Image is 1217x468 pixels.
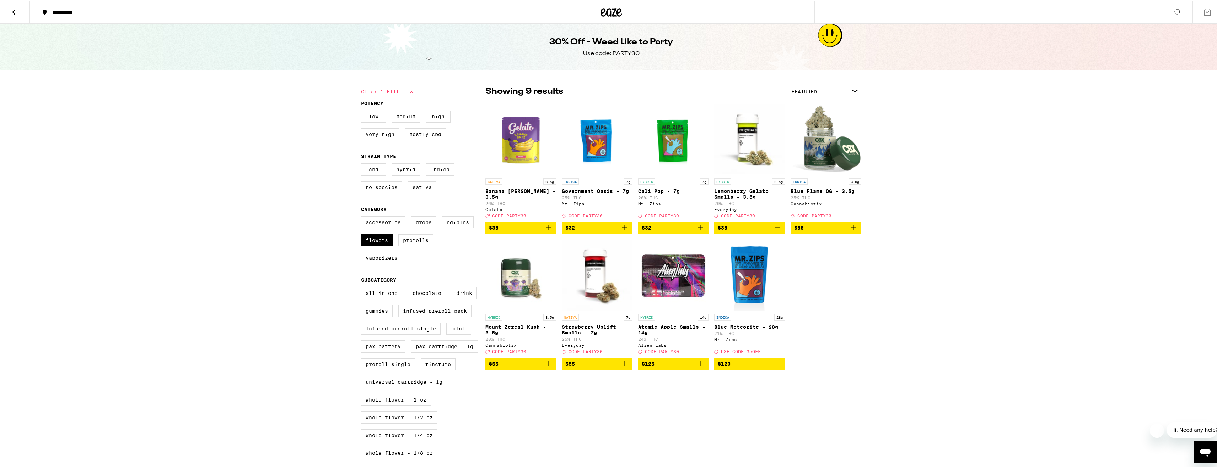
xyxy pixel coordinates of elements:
span: CODE PARTY30 [721,213,755,217]
div: Cannabiotix [791,200,861,205]
label: Indica [426,162,454,174]
p: Cali Pop - 7g [638,187,709,193]
label: Whole Flower - 1/2 oz [361,410,437,423]
a: Open page for Lemonberry Gelato Smalls - 3.5g from Everyday [714,103,785,221]
label: Universal Cartridge - 1g [361,375,447,387]
button: Clear 1 filter [361,82,416,99]
p: 28g [774,313,785,319]
iframe: Button to launch messaging window [1194,440,1217,462]
span: $55 [565,360,575,366]
div: Alien Labs [638,342,709,346]
span: $55 [794,224,804,230]
p: 28% THC [485,336,556,340]
p: 29% THC [714,200,785,205]
div: Everyday [714,206,785,211]
img: Everyday - Lemonberry Gelato Smalls - 3.5g [714,103,785,174]
legend: Potency [361,99,383,105]
button: Add to bag [485,221,556,233]
span: $55 [489,360,499,366]
p: 25% THC [562,194,632,199]
label: Low [361,109,386,122]
div: Use code: PARTY30 [583,49,640,57]
p: 25% THC [562,336,632,340]
label: Gummies [361,304,393,316]
p: 3.5g [543,313,556,319]
p: INDICA [791,177,808,184]
p: HYBRID [638,177,655,184]
p: 3.5g [849,177,861,184]
span: CODE PARTY30 [569,349,603,353]
p: Mount Zereal Kush - 3.5g [485,323,556,334]
p: Lemonberry Gelato Smalls - 3.5g [714,187,785,199]
label: PAX Cartridge - 1g [411,339,478,351]
button: Add to bag [485,357,556,369]
label: CBD [361,162,386,174]
a: Open page for Mount Zereal Kush - 3.5g from Cannabiotix [485,238,556,356]
p: 21% THC [714,330,785,335]
label: Infused Preroll Pack [398,304,472,316]
label: Hybrid [392,162,420,174]
img: Mr. Zips - Blue Meteorite - 28g [714,238,785,310]
p: Blue Meteorite - 28g [714,323,785,329]
iframe: Close message [1150,423,1164,437]
label: Drink [452,286,477,298]
span: $32 [565,224,575,230]
label: Sativa [408,180,436,192]
label: High [426,109,451,122]
img: Mr. Zips - Cali Pop - 7g [638,103,709,174]
button: Add to bag [714,221,785,233]
img: Gelato - Banana Runtz - 3.5g [485,103,556,174]
a: Open page for Blue Flame OG - 3.5g from Cannabiotix [791,103,861,221]
div: Mr. Zips [714,336,785,341]
button: Add to bag [791,221,861,233]
img: Cannabiotix - Blue Flame OG - 3.5g [791,103,861,174]
p: Banana [PERSON_NAME] - 3.5g [485,187,556,199]
label: Tincture [421,357,456,369]
p: INDICA [714,313,731,319]
p: 24% THC [638,336,709,340]
label: Prerolls [398,233,433,245]
label: Whole Flower - 1 oz [361,393,431,405]
label: Mint [446,322,471,334]
label: Infused Preroll Single [361,322,441,334]
p: INDICA [562,177,579,184]
p: 25% THC [791,194,861,199]
label: Whole Flower - 1/8 oz [361,446,437,458]
p: HYBRID [714,177,731,184]
a: Open page for Blue Meteorite - 28g from Mr. Zips [714,238,785,356]
img: Alien Labs - Atomic Apple Smalls - 14g [638,238,709,310]
p: Strawberry Uplift Smalls - 7g [562,323,632,334]
p: SATIVA [485,177,502,184]
div: Cannabiotix [485,342,556,346]
span: $35 [489,224,499,230]
p: Atomic Apple Smalls - 14g [638,323,709,334]
span: CODE PARTY30 [569,213,603,217]
span: CODE PARTY30 [797,213,831,217]
p: HYBRID [638,313,655,319]
a: Open page for Cali Pop - 7g from Mr. Zips [638,103,709,221]
img: Everyday - Strawberry Uplift Smalls - 7g [562,238,632,310]
h1: 30% Off - Weed Like to Party [549,35,673,47]
label: Drops [411,215,436,227]
legend: Category [361,205,387,211]
label: No Species [361,180,402,192]
span: $125 [642,360,655,366]
button: Add to bag [638,221,709,233]
label: Vaporizers [361,251,402,263]
legend: Subcategory [361,276,396,282]
iframe: Message from company [1167,421,1217,437]
p: 26% THC [485,200,556,205]
label: Preroll Single [361,357,415,369]
p: 3.5g [772,177,785,184]
a: Open page for Atomic Apple Smalls - 14g from Alien Labs [638,238,709,356]
label: Very High [361,127,399,139]
button: Add to bag [714,357,785,369]
a: Open page for Strawberry Uplift Smalls - 7g from Everyday [562,238,632,356]
label: Flowers [361,233,393,245]
button: Add to bag [638,357,709,369]
p: 20% THC [638,194,709,199]
p: SATIVA [562,313,579,319]
button: Add to bag [562,357,632,369]
span: Hi. Need any help? [4,5,51,11]
p: Showing 9 results [485,85,563,97]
